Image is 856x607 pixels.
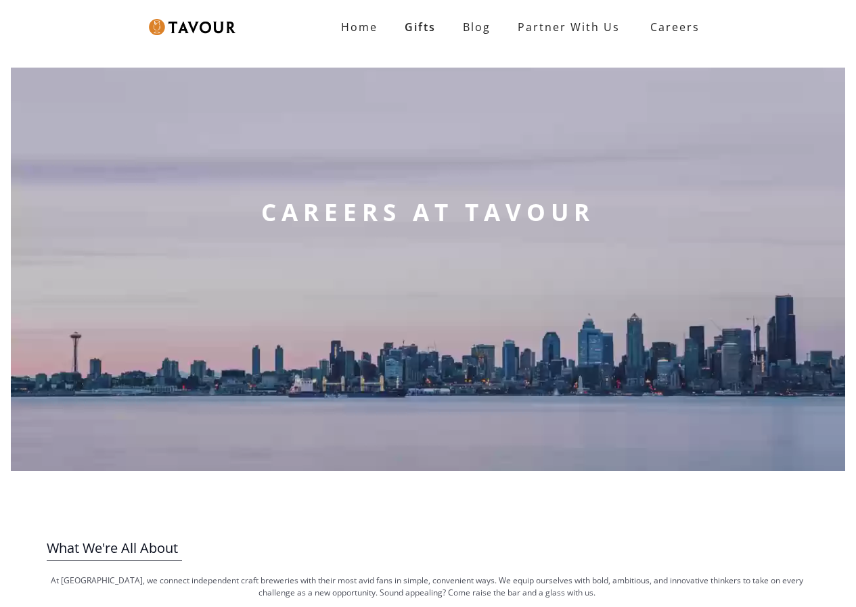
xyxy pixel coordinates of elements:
h3: What We're All About [47,536,808,560]
strong: Careers [650,14,700,41]
p: At [GEOGRAPHIC_DATA], we connect independent craft breweries with their most avid fans in simple,... [47,575,808,599]
a: partner with us [504,14,633,41]
a: Careers [633,8,710,46]
strong: CAREERS AT TAVOUR [261,196,595,228]
a: Home [328,14,391,41]
a: Gifts [391,14,449,41]
strong: Home [341,20,378,34]
a: Blog [449,14,504,41]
